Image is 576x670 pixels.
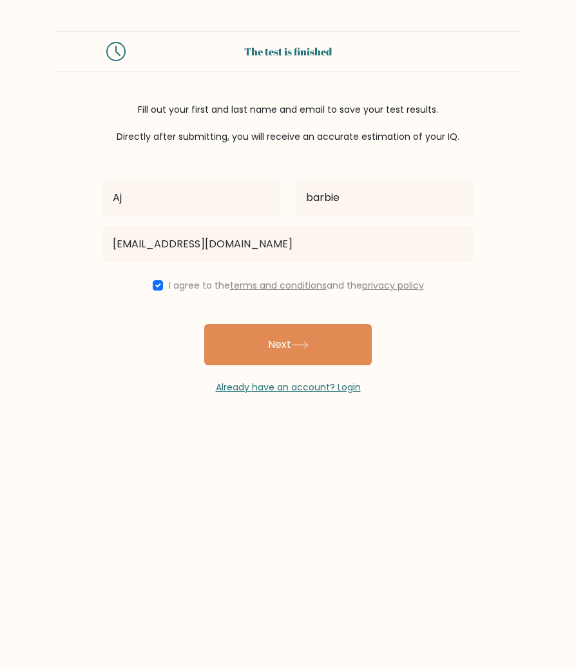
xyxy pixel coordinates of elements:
label: I agree to the and the [169,279,424,292]
div: The test is finished [141,44,435,59]
div: Fill out your first and last name and email to save your test results. Directly after submitting,... [56,103,520,144]
button: Next [204,324,372,365]
a: terms and conditions [230,279,327,292]
input: Email [102,226,474,262]
a: Already have an account? Login [216,381,361,394]
a: privacy policy [362,279,424,292]
input: First name [102,180,280,216]
input: Last name [296,180,474,216]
